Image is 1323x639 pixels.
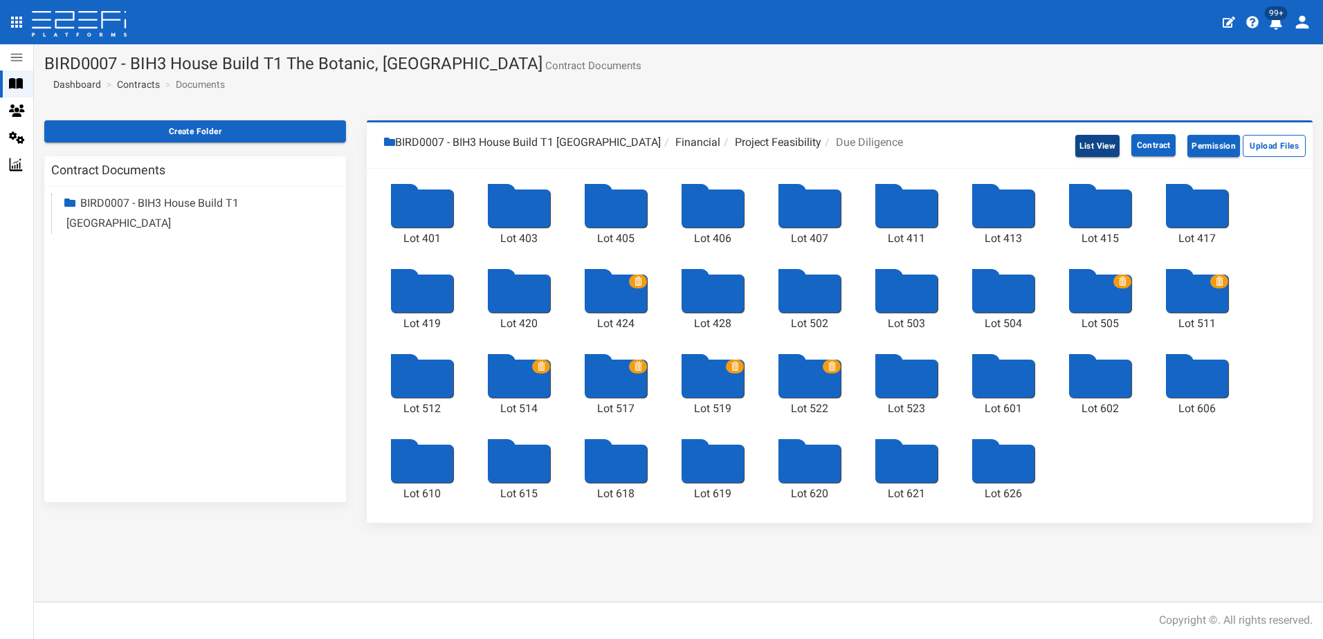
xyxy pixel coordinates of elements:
[1131,134,1176,156] button: Contract
[387,401,457,417] div: Lot 512
[678,486,747,502] div: Lot 619
[969,231,1038,247] div: Lot 413
[484,486,554,502] div: Lot 615
[678,231,747,247] div: Lot 406
[775,231,844,247] div: Lot 407
[872,231,941,247] div: Lot 411
[969,401,1038,417] div: Lot 601
[1162,231,1232,247] div: Lot 417
[1075,135,1120,157] button: List View
[48,77,101,91] a: Dashboard
[387,231,457,247] div: Lot 401
[1159,613,1313,629] div: Copyright ©. All rights reserved.
[969,316,1038,332] div: Lot 504
[969,486,1038,502] div: Lot 626
[1243,135,1306,157] button: Upload Files
[1122,129,1185,161] a: Contract
[581,316,650,332] div: Lot 424
[581,231,650,247] div: Lot 405
[66,196,239,230] a: BIRD0007 - BIH3 House Build T1 [GEOGRAPHIC_DATA]
[542,61,641,71] small: Contract Documents
[581,401,650,417] div: Lot 517
[1066,316,1135,332] div: Lot 505
[1162,316,1232,332] div: Lot 511
[1162,401,1232,417] div: Lot 606
[117,77,160,91] a: Contracts
[872,486,941,502] div: Lot 621
[484,401,554,417] div: Lot 514
[872,401,941,417] div: Lot 523
[1066,401,1135,417] div: Lot 602
[51,164,165,176] h3: Contract Documents
[484,231,554,247] div: Lot 403
[484,316,554,332] div: Lot 420
[1066,231,1135,247] div: Lot 415
[775,486,844,502] div: Lot 620
[48,79,101,90] span: Dashboard
[387,486,457,502] div: Lot 610
[678,316,747,332] div: Lot 428
[720,135,821,151] li: Project Feasibility
[775,316,844,332] div: Lot 502
[581,486,650,502] div: Lot 618
[872,316,941,332] div: Lot 503
[678,401,747,417] div: Lot 519
[1187,135,1240,157] button: Permission
[44,120,346,142] button: Create Folder
[661,135,720,151] li: Financial
[44,55,1313,73] h1: BIRD0007 - BIH3 House Build T1 The Botanic, [GEOGRAPHIC_DATA]
[821,135,903,151] li: Due Diligence
[384,135,661,151] li: BIRD0007 - BIH3 House Build T1 [GEOGRAPHIC_DATA]
[775,401,844,417] div: Lot 522
[162,77,225,91] li: Documents
[387,316,457,332] div: Lot 419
